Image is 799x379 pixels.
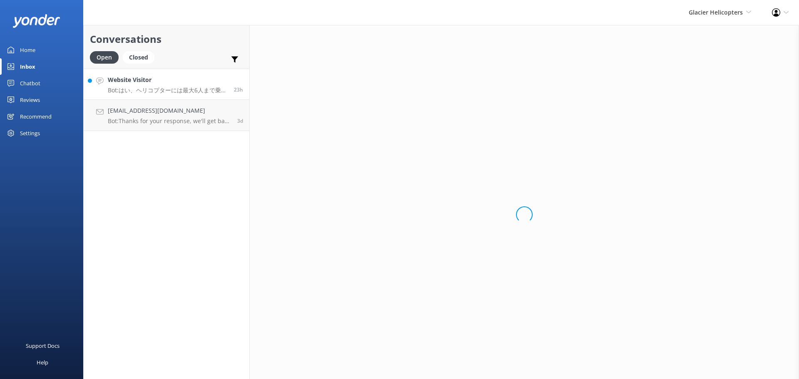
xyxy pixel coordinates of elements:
[37,354,48,371] div: Help
[90,52,123,62] a: Open
[237,117,243,124] span: Oct 06 2025 11:23am (UTC +13:00) Pacific/Auckland
[20,108,52,125] div: Recommend
[90,51,119,64] div: Open
[84,69,249,100] a: Website VisitorBot:はい、ヘリコプターには最大6人まで乗ることができますので、5人組でのチャーターは可能です。オンラインでの予約をお勧めします。詳細については、直接お問い合わせ...
[20,92,40,108] div: Reviews
[108,106,231,115] h4: [EMAIL_ADDRESS][DOMAIN_NAME]
[20,75,40,92] div: Chatbot
[90,31,243,47] h2: Conversations
[12,14,60,28] img: yonder-white-logo.png
[26,337,60,354] div: Support Docs
[234,86,243,93] span: Oct 08 2025 02:15pm (UTC +13:00) Pacific/Auckland
[20,42,35,58] div: Home
[84,100,249,131] a: [EMAIL_ADDRESS][DOMAIN_NAME]Bot:Thanks for your response, we'll get back to you as soon as we can...
[123,51,154,64] div: Closed
[108,75,228,84] h4: Website Visitor
[108,117,231,125] p: Bot: Thanks for your response, we'll get back to you as soon as we can during opening hours.
[20,58,35,75] div: Inbox
[123,52,159,62] a: Closed
[689,8,743,16] span: Glacier Helicopters
[108,87,228,94] p: Bot: はい、ヘリコプターには最大6人まで乗ることができますので、5人組でのチャーターは可能です。オンラインでの予約をお勧めします。詳細については、直接お問い合わせください。
[20,125,40,141] div: Settings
